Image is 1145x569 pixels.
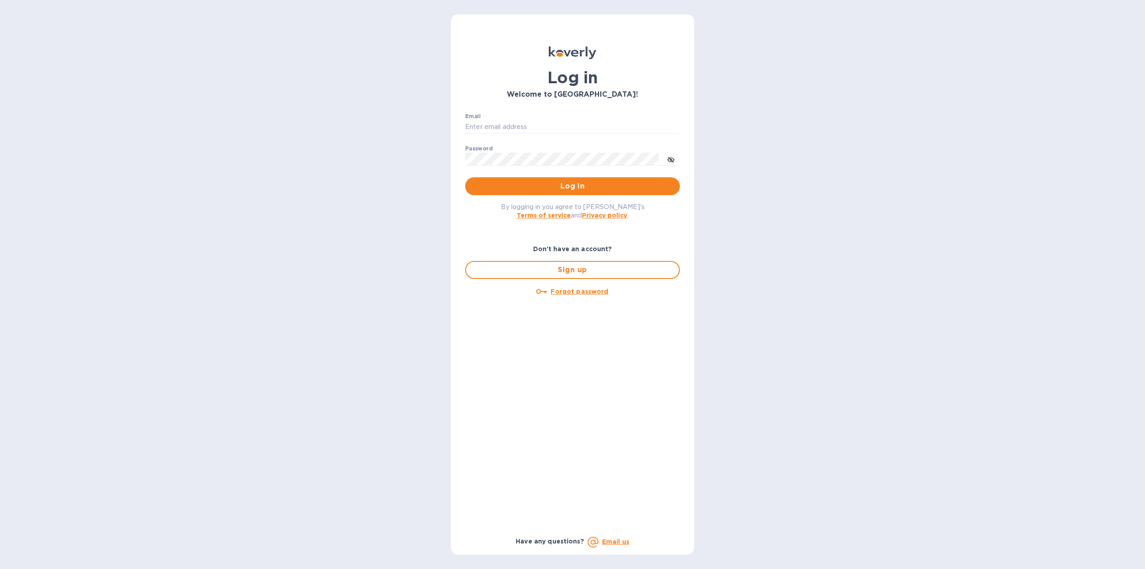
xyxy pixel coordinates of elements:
label: Password [465,146,492,151]
a: Email us [602,538,629,545]
button: Sign up [465,261,680,279]
a: Terms of service [517,212,571,219]
u: Forgot password [551,288,608,295]
b: Don't have an account? [533,245,612,252]
span: By logging in you agree to [PERSON_NAME]'s and . [501,203,645,219]
h3: Welcome to [GEOGRAPHIC_DATA]! [465,90,680,99]
h1: Log in [465,68,680,87]
button: toggle password visibility [662,150,680,168]
input: Enter email address [465,120,680,134]
label: Email [465,114,481,119]
a: Privacy policy [582,212,627,219]
img: Koverly [549,47,596,59]
span: Sign up [473,265,672,275]
button: Log in [465,177,680,195]
span: Log in [472,181,673,192]
b: Have any questions? [516,538,584,545]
